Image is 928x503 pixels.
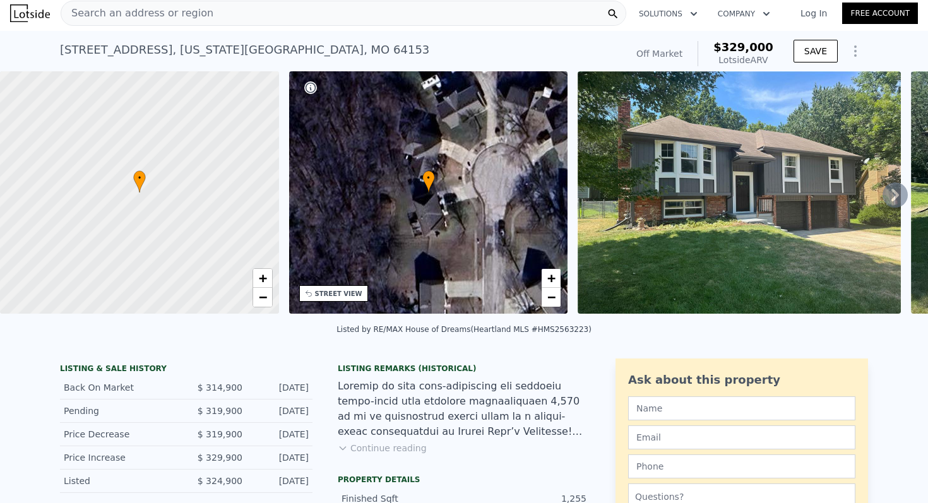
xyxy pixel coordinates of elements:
[785,7,842,20] a: Log In
[315,289,362,299] div: STREET VIEW
[636,47,682,60] div: Off Market
[64,475,176,487] div: Listed
[61,6,213,21] span: Search an address or region
[64,451,176,464] div: Price Increase
[198,453,242,463] span: $ 329,900
[628,396,855,420] input: Name
[628,425,855,449] input: Email
[10,4,50,22] img: Lotside
[338,364,590,374] div: Listing Remarks (Historical)
[843,38,868,64] button: Show Options
[60,364,312,376] div: LISTING & SALE HISTORY
[547,270,556,286] span: +
[336,325,592,334] div: Listed by RE/MAX House of Dreams (Heartland MLS #HMS2563223)
[60,41,429,59] div: [STREET_ADDRESS] , [US_STATE][GEOGRAPHIC_DATA] , MO 64153
[338,475,590,485] div: Property details
[708,3,780,25] button: Company
[547,289,556,305] span: −
[542,269,561,288] a: Zoom in
[64,428,176,441] div: Price Decrease
[253,451,309,464] div: [DATE]
[338,442,427,454] button: Continue reading
[628,454,855,478] input: Phone
[64,405,176,417] div: Pending
[133,170,146,192] div: •
[253,269,272,288] a: Zoom in
[713,54,773,66] div: Lotside ARV
[253,405,309,417] div: [DATE]
[842,3,918,24] a: Free Account
[198,476,242,486] span: $ 324,900
[258,270,266,286] span: +
[198,406,242,416] span: $ 319,900
[422,172,435,184] span: •
[198,429,242,439] span: $ 319,900
[713,40,773,54] span: $329,000
[253,288,272,307] a: Zoom out
[133,172,146,184] span: •
[253,428,309,441] div: [DATE]
[629,3,708,25] button: Solutions
[338,379,590,439] div: Loremip do sita cons-adipiscing eli seddoeiu tempo-incid utla etdolore magnaaliquaen 4,570 ad mi ...
[422,170,435,192] div: •
[578,71,901,314] img: Sale: 167184868 Parcel: 51505336
[64,381,176,394] div: Back On Market
[253,475,309,487] div: [DATE]
[794,40,838,62] button: SAVE
[198,382,242,393] span: $ 314,900
[258,289,266,305] span: −
[542,288,561,307] a: Zoom out
[628,371,855,389] div: Ask about this property
[253,381,309,394] div: [DATE]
